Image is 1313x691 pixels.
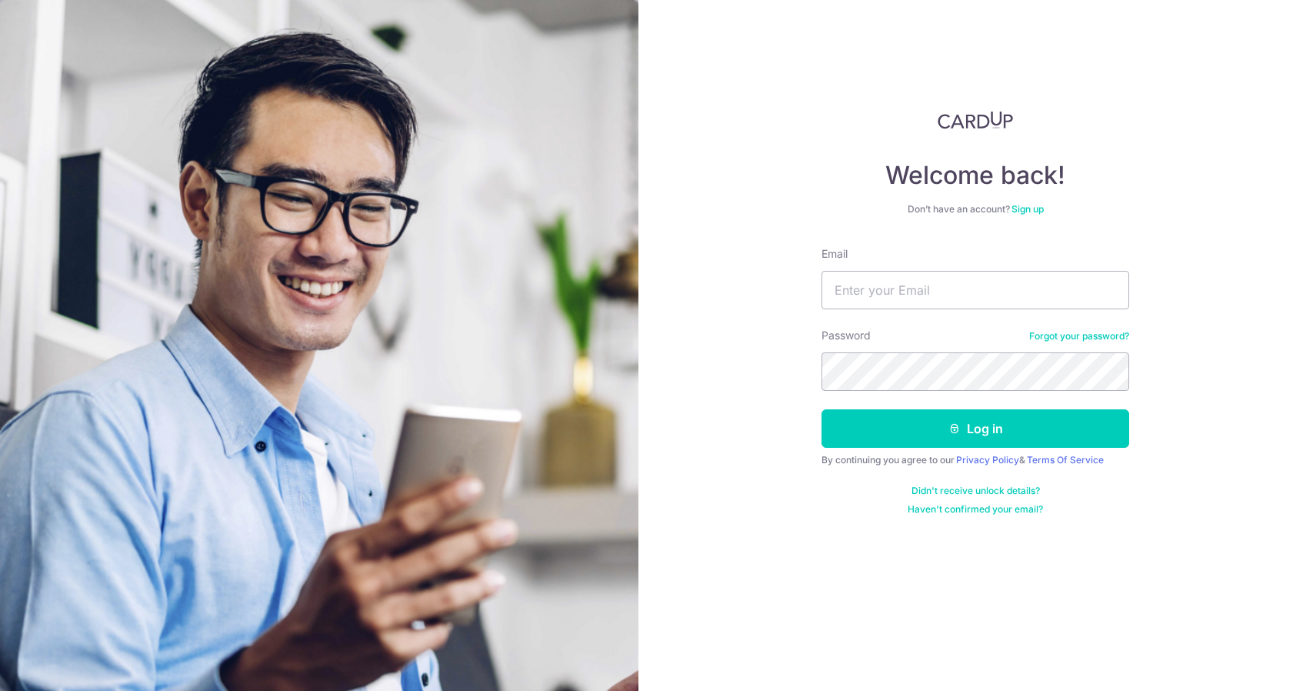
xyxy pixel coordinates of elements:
[1011,203,1044,215] a: Sign up
[956,454,1019,466] a: Privacy Policy
[821,160,1129,191] h4: Welcome back!
[1027,454,1104,466] a: Terms Of Service
[911,485,1040,497] a: Didn't receive unlock details?
[821,246,848,262] label: Email
[938,111,1013,129] img: CardUp Logo
[1029,330,1129,342] a: Forgot your password?
[821,328,871,343] label: Password
[821,271,1129,309] input: Enter your Email
[821,203,1129,215] div: Don’t have an account?
[908,503,1043,516] a: Haven't confirmed your email?
[821,409,1129,448] button: Log in
[821,454,1129,466] div: By continuing you agree to our &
